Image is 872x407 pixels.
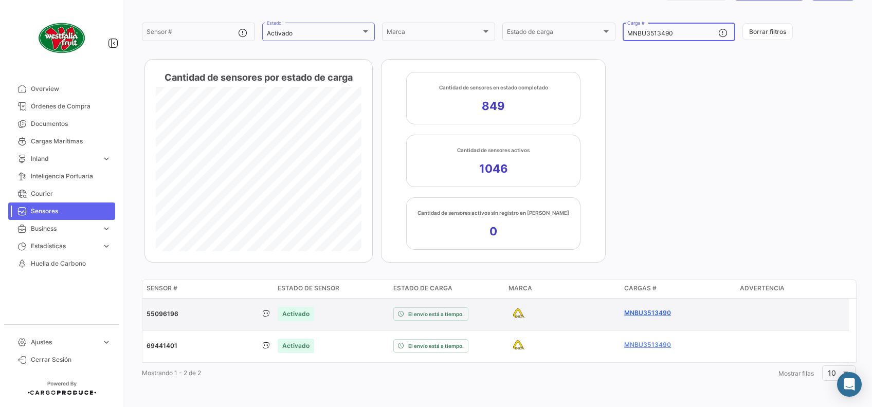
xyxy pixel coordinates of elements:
[8,168,115,185] a: Inteligencia Portuaria
[8,98,115,115] a: Órdenes de Compra
[147,284,177,293] span: Sensor #
[736,280,849,298] datatable-header-cell: Advertencia
[624,284,657,293] span: Cargas #
[393,284,452,293] span: Estado de carga
[828,368,836,377] span: 10
[102,338,111,347] span: expand_more
[837,372,862,397] div: Abrir Intercom Messenger
[8,80,115,98] a: Overview
[8,115,115,133] a: Documentos
[508,335,529,355] img: logo-delta.png
[31,172,111,181] span: Inteligencia Portuaria
[389,280,505,298] datatable-header-cell: Estado de carga
[102,242,111,251] span: expand_more
[439,83,548,91] app-kpi-label-title: Cantidad de sensores en estado completado
[31,119,111,128] span: Documentos
[147,342,177,349] span: 69441401
[31,154,98,163] span: Inland
[620,280,736,298] datatable-header-cell: Cargas #
[408,310,464,318] span: El envío está a tiempo.
[31,102,111,111] span: Órdenes de Compra
[31,84,111,94] span: Overview
[417,209,569,217] app-kpi-label-title: Cantidad de sensores activos sin registro en [PERSON_NAME]
[489,224,497,238] app-kpi-label-value: 0
[31,355,111,364] span: Cerrar Sesión
[278,284,339,293] span: Estado de sensor
[31,207,111,216] span: Sensores
[479,161,508,176] app-kpi-label-value: 1046
[8,255,115,272] a: Huella de Carbono
[274,280,389,298] datatable-header-cell: Estado de sensor
[102,154,111,163] span: expand_more
[31,224,98,233] span: Business
[31,338,98,347] span: Ajustes
[624,308,732,318] a: MNBU3513490
[457,146,530,154] app-kpi-label-title: Cantidad de sensores activos
[282,309,310,319] span: Activado
[31,189,111,198] span: Courier
[8,133,115,150] a: Cargas Marítimas
[624,340,732,349] a: MNBU3513490
[282,341,310,350] span: Activado
[408,342,464,350] span: El envío está a tiempo.
[36,12,87,64] img: client-50.png
[508,284,532,293] span: Marca
[482,99,505,113] app-kpi-label-value: 849
[507,30,602,37] span: Estado de carga
[31,137,111,146] span: Cargas Marítimas
[508,303,529,323] img: logo-delta.png
[31,242,98,251] span: Estadísticas
[102,224,111,233] span: expand_more
[387,30,481,37] span: Marca
[8,185,115,202] a: Courier
[142,280,258,298] datatable-header-cell: Sensor #
[504,280,620,298] datatable-header-cell: Marca
[147,310,178,318] span: 55096196
[742,23,793,40] button: Borrar filtros
[740,284,785,293] span: Advertencia
[31,259,111,268] span: Huella de Carbono
[142,369,201,377] span: Mostrando 1 - 2 de 2
[258,280,274,298] datatable-header-cell: Has Logs
[267,29,293,37] mat-select-trigger: Activado
[8,202,115,220] a: Sensores
[778,369,814,377] span: Mostrar filas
